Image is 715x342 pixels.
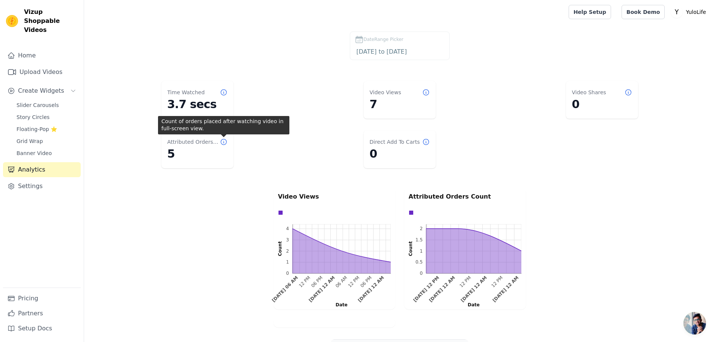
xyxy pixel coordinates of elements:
a: Slider Carousels [12,100,81,110]
g: Wed Sep 24 2025 12:00:00 GMT+0530 (India Standard Time) [458,275,472,288]
span: Slider Carousels [17,101,59,109]
g: left axis [398,224,426,276]
text: [DATE] 12 AM [428,275,456,303]
text: 0 [420,271,423,276]
img: Vizup [6,15,18,27]
a: Grid Wrap [12,136,81,146]
a: Book Demo [622,5,665,19]
span: Grid Wrap [17,137,43,145]
text: 12 PM [458,275,472,288]
text: [DATE] 12 AM [460,275,488,303]
span: Story Circles [17,113,50,121]
text: 2 [420,226,423,231]
a: Floating-Pop ⭐ [12,124,81,134]
p: Attributed Orders Count [409,192,521,201]
div: Data groups [276,208,389,217]
a: Setup Docs [3,321,81,336]
div: Data groups [407,208,519,217]
p: YuloLife [683,5,709,19]
g: left ticks [286,224,292,276]
dd: 3.7 secs [167,98,227,111]
dt: Attributed Orders Count [167,138,220,146]
a: Pricing [3,291,81,306]
dt: Direct Add To Carts [370,138,420,146]
text: 12 PM [490,275,504,288]
text: 0 [286,271,289,276]
a: Story Circles [12,112,81,122]
text: Count [277,241,283,256]
g: Tue Sep 23 2025 12:00:00 GMT+0530 (India Standard Time) [298,275,311,288]
text: 12 PM [347,275,360,288]
dd: 7 [370,98,430,111]
button: Create Widgets [3,83,81,98]
dt: Video Views [370,89,401,96]
text: Date [336,302,348,307]
text: 2 [286,249,289,254]
g: left ticks [415,224,426,276]
text: 06 AM [334,275,348,289]
g: Thu Sep 25 2025 12:00:00 GMT+0530 (India Standard Time) [490,275,504,288]
span: Vizup Shoppable Videos [24,8,78,35]
text: 0.5 [415,259,422,265]
text: [DATE] 06 AM [271,275,299,303]
dd: 0 [572,98,632,111]
span: Create Widgets [18,86,64,95]
p: Video Views [278,192,391,201]
dt: Time Watched [167,89,205,96]
a: Analytics [3,162,81,177]
text: 1.5 [415,237,422,243]
g: Tue Sep 23 2025 06:00:00 GMT+0530 (India Standard Time) [271,275,299,303]
g: bottom ticks [271,273,391,303]
span: Banner Video [17,149,52,157]
a: Help Setup [569,5,611,19]
text: 4 [286,226,289,231]
input: DateRange Picker [355,47,445,57]
text: [DATE] 12 AM [357,275,385,303]
span: DateRange Picker [364,36,403,43]
text: 1 [286,259,289,265]
a: Settings [3,179,81,194]
text: 06 PM [310,275,324,288]
a: Upload Videos [3,65,81,80]
text: Date [468,302,480,307]
text: [DATE] 12 AM [491,275,519,303]
text: 06 PM [359,275,373,288]
a: Banner Video [12,148,81,158]
text: [DATE] 12 PM [412,275,440,303]
text: 1 [420,249,423,254]
span: Floating-Pop ⭐ [17,125,57,133]
g: Wed Sep 24 2025 12:00:00 GMT+0530 (India Standard Time) [347,275,360,288]
dd: 0 [370,147,430,161]
g: Tue Sep 23 2025 18:00:00 GMT+0530 (India Standard Time) [310,275,324,288]
g: Wed Sep 24 2025 18:00:00 GMT+0530 (India Standard Time) [359,275,373,288]
g: Wed Sep 24 2025 06:00:00 GMT+0530 (India Standard Time) [334,275,348,289]
text: Y [674,8,679,16]
text: 12 PM [298,275,311,288]
div: Open chat [683,312,706,334]
dd: 5 [167,147,227,161]
g: Fri Sep 26 2025 00:00:00 GMT+0530 (India Standard Time) [491,275,519,303]
g: bottom ticks [412,273,521,303]
text: 3 [286,237,289,243]
a: Home [3,48,81,63]
g: Thu Sep 25 2025 00:00:00 GMT+0530 (India Standard Time) [357,275,385,303]
g: Thu Sep 25 2025 00:00:00 GMT+0530 (India Standard Time) [460,275,488,303]
button: Y YuloLife [671,5,709,19]
g: Wed Sep 24 2025 00:00:00 GMT+0530 (India Standard Time) [308,275,336,303]
g: Wed Sep 24 2025 00:00:00 GMT+0530 (India Standard Time) [428,275,456,303]
g: left axis [272,224,292,276]
dt: Video Shares [572,89,606,96]
text: Count [408,241,413,256]
a: Partners [3,306,81,321]
text: [DATE] 12 AM [308,275,336,303]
